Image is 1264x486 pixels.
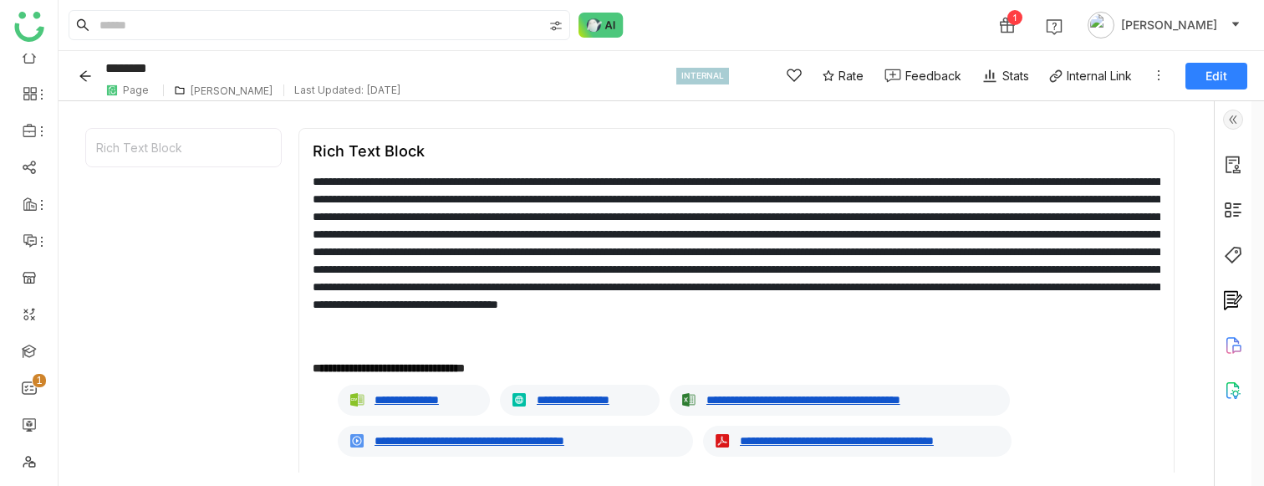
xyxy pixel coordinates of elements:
[1185,63,1247,90] button: Edit
[981,68,998,84] img: stats.svg
[713,432,731,449] img: pdf.svg
[14,12,44,42] img: logo
[123,84,149,96] div: Page
[33,374,46,387] nz-badge-sup: 1
[1121,16,1217,34] span: [PERSON_NAME]
[348,432,366,449] img: mp4.svg
[1067,69,1132,83] div: Internal Link
[676,68,729,84] div: INTERNAL
[1088,12,1114,38] img: avatar
[680,391,698,408] img: xlsx.svg
[905,67,961,84] div: Feedback
[510,391,528,408] img: article.svg
[1205,68,1227,84] span: Edit
[75,63,101,90] button: Back
[348,391,366,408] img: csv.svg
[549,19,563,33] img: search-type.svg
[294,84,401,96] div: Last Updated: [DATE]
[981,67,1029,84] div: Stats
[578,13,624,38] img: ask-buddy-normal.svg
[36,372,43,389] p: 1
[174,84,186,96] img: folder.svg
[1007,10,1022,25] div: 1
[884,69,901,83] img: feedback-1.svg
[105,84,119,97] img: paper.svg
[1084,12,1244,38] button: [PERSON_NAME]
[313,142,425,160] div: Rich Text Block
[1046,18,1063,35] img: help.svg
[86,129,281,166] div: Rich Text Block
[838,67,864,84] span: Rate
[190,84,273,97] div: [PERSON_NAME]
